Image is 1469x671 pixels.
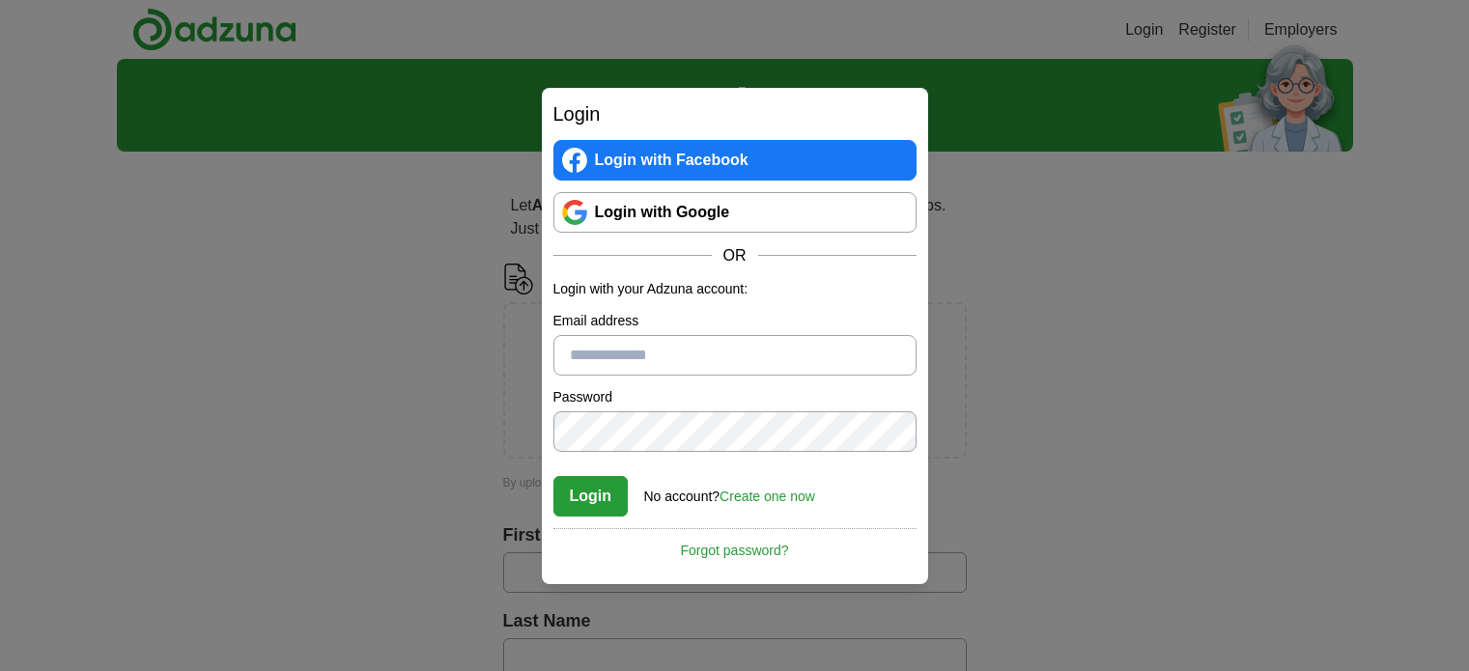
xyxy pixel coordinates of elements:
button: Login [553,476,629,517]
label: Password [553,387,917,407]
h2: Login [553,99,917,128]
a: Login with Facebook [553,140,917,181]
a: Create one now [720,489,815,504]
span: OR [712,244,758,267]
div: No account? [644,475,815,507]
p: Login with your Adzuna account: [553,279,917,299]
label: Email address [553,311,917,331]
a: Login with Google [553,192,917,233]
a: Forgot password? [553,528,917,561]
